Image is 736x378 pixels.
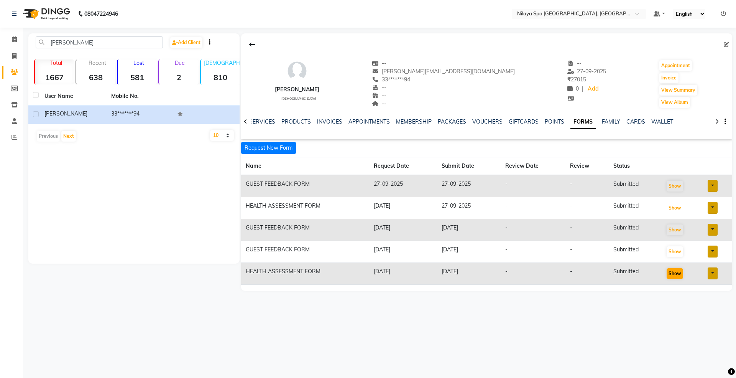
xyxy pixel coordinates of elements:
td: [DATE] [437,219,501,241]
a: FAMILY [602,118,620,125]
button: Request New Form [241,142,296,154]
a: Add Client [170,37,202,48]
span: -- [372,60,386,67]
th: Status [609,157,661,175]
span: | [582,85,583,93]
td: - [565,241,609,263]
td: GUEST FEEDBACK FORM [241,241,369,263]
button: Show [667,224,683,235]
span: [DEMOGRAPHIC_DATA] [281,97,316,101]
td: HEALTH ASSESSMENT FORM [241,197,369,219]
td: submitted [609,241,661,263]
strong: 810 [201,73,240,82]
a: Add [586,84,600,94]
a: GIFTCARDS [509,118,539,125]
td: - [565,263,609,285]
span: -- [372,100,386,107]
th: Review [565,157,609,175]
td: 27-09-2025 [437,175,501,197]
div: [PERSON_NAME] [275,86,319,94]
th: Mobile No. [107,87,173,105]
th: Name [241,157,369,175]
strong: 581 [118,73,157,82]
button: Show [667,203,683,213]
a: INVOICES [317,118,342,125]
button: Show [667,268,683,279]
span: -- [567,60,582,67]
a: WALLET [651,118,673,125]
td: - [565,175,609,197]
td: [DATE] [437,241,501,263]
th: Submit Date [437,157,501,175]
input: Search by Name/Mobile/Email/Code [36,36,163,48]
span: 27-09-2025 [567,68,606,75]
td: submitted [609,197,661,219]
th: Review Date [501,157,565,175]
td: HEALTH ASSESSMENT FORM [241,263,369,285]
a: SERVICES [249,118,275,125]
span: [PERSON_NAME] [44,110,87,117]
td: [DATE] [369,241,437,263]
a: APPOINTMENTS [348,118,390,125]
button: Show [667,181,683,191]
td: - [501,197,565,219]
a: FORMS [570,115,596,129]
a: VOUCHERS [472,118,503,125]
p: Total [38,59,74,66]
td: [DATE] [369,219,437,241]
p: Due [161,59,198,66]
th: Request Date [369,157,437,175]
strong: 1667 [35,73,74,82]
td: - [501,175,565,197]
button: View Album [659,97,690,108]
td: [DATE] [369,197,437,219]
td: - [565,219,609,241]
p: Recent [79,59,115,66]
th: User Name [40,87,107,105]
p: Lost [121,59,157,66]
a: CARDS [626,118,645,125]
a: POINTS [545,118,564,125]
button: Appointment [659,60,692,71]
span: [PERSON_NAME][EMAIL_ADDRESS][DOMAIN_NAME] [372,68,515,75]
td: 27-09-2025 [369,175,437,197]
strong: 638 [76,73,115,82]
p: [DEMOGRAPHIC_DATA] [204,59,240,66]
img: logo [20,3,72,25]
button: View Summary [659,85,697,96]
td: GUEST FEEDBACK FORM [241,175,369,197]
button: Show [667,246,683,257]
strong: 2 [159,73,198,82]
a: PACKAGES [438,118,466,125]
td: - [501,219,565,241]
td: - [565,197,609,219]
a: PRODUCTS [281,118,311,125]
b: 08047224946 [84,3,118,25]
div: Back to Client [244,37,260,52]
img: avatar [286,59,309,83]
button: Invoice [659,73,678,83]
td: - [501,241,565,263]
span: 27015 [567,76,586,83]
td: - [501,263,565,285]
span: ₹ [567,76,571,83]
a: MEMBERSHIP [396,118,432,125]
span: -- [372,84,386,91]
td: [DATE] [437,263,501,285]
span: -- [372,92,386,99]
td: submitted [609,175,661,197]
td: submitted [609,263,661,285]
td: 27-09-2025 [437,197,501,219]
button: Next [61,131,76,142]
td: [DATE] [369,263,437,285]
td: submitted [609,219,661,241]
td: GUEST FEEDBACK FORM [241,219,369,241]
span: 0 [567,85,579,92]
